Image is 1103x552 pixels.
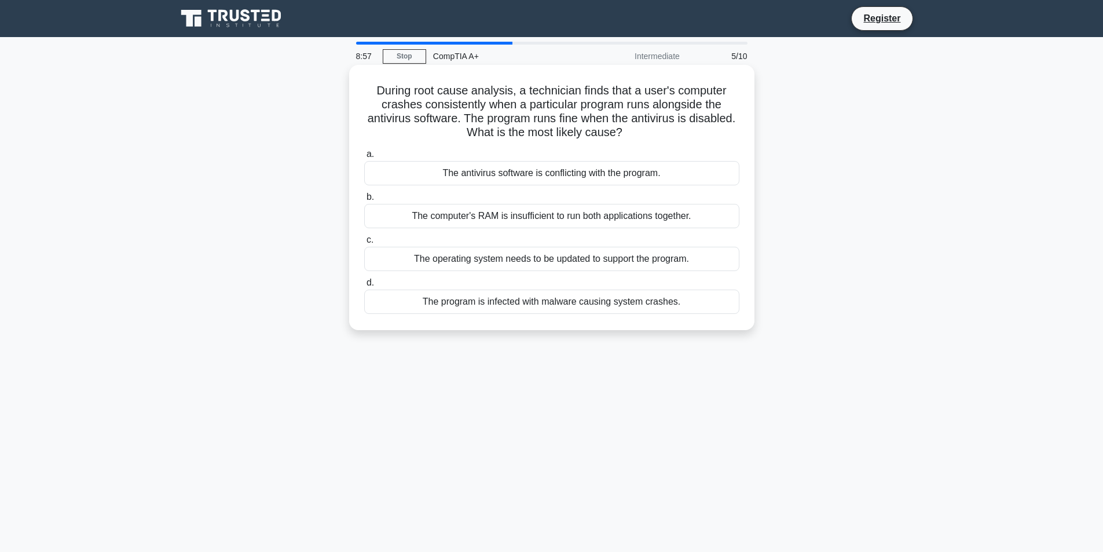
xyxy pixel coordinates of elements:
[585,45,687,68] div: Intermediate
[364,204,739,228] div: The computer's RAM is insufficient to run both applications together.
[367,192,374,202] span: b.
[364,290,739,314] div: The program is infected with malware causing system crashes.
[687,45,754,68] div: 5/10
[364,161,739,185] div: The antivirus software is conflicting with the program.
[856,11,907,25] a: Register
[367,277,374,287] span: d.
[426,45,585,68] div: CompTIA A+
[367,149,374,159] span: a.
[383,49,426,64] a: Stop
[363,83,741,140] h5: During root cause analysis, a technician finds that a user's computer crashes consistently when a...
[364,247,739,271] div: The operating system needs to be updated to support the program.
[349,45,383,68] div: 8:57
[367,235,373,244] span: c.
